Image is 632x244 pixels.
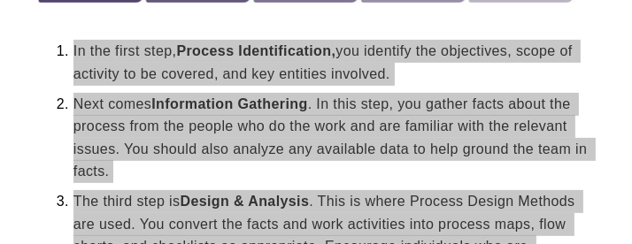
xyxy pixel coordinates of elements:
strong: Design & Analysis [180,194,309,209]
strong: Process Identification, [176,43,335,58]
strong: Information Gathering [151,96,307,111]
p: In the first step, you identify the objectives, scope of activity to be covered, and key entities... [73,40,594,85]
p: Next comes . In this step, you gather facts about the process from the people who do the work and... [73,93,594,183]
